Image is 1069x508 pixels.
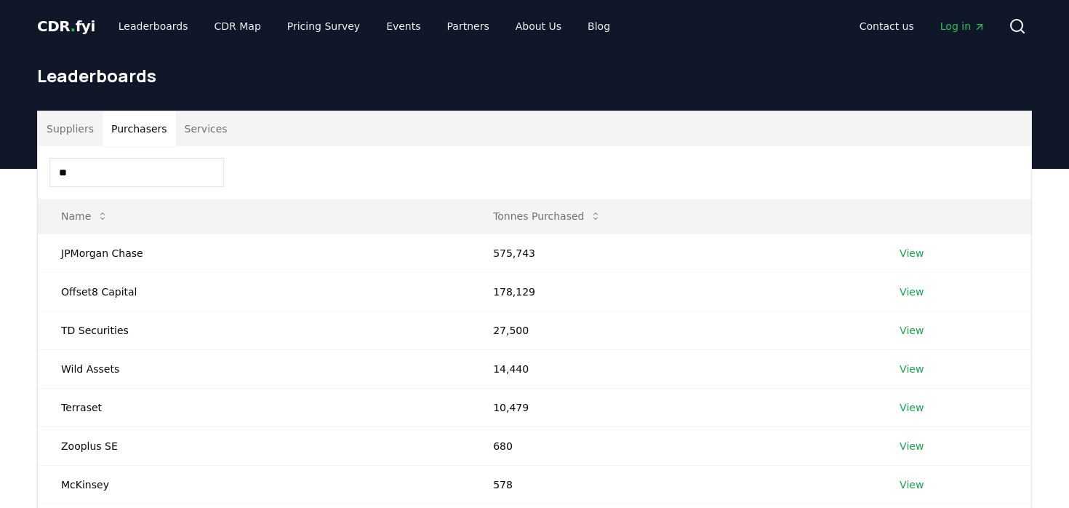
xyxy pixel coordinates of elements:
td: 578 [470,465,876,504]
a: Contact us [848,13,926,39]
a: View [900,439,924,453]
td: 10,479 [470,388,876,426]
button: Name [49,202,120,231]
a: CDR.fyi [37,16,95,36]
a: View [900,400,924,415]
a: Pricing Survey [276,13,372,39]
td: 680 [470,426,876,465]
span: CDR fyi [37,17,95,35]
a: About Us [504,13,573,39]
a: Log in [929,13,997,39]
td: Terraset [38,388,470,426]
a: Events [375,13,432,39]
a: View [900,285,924,299]
a: View [900,477,924,492]
td: JPMorgan Chase [38,234,470,272]
span: . [71,17,76,35]
a: View [900,246,924,261]
h1: Leaderboards [37,64,1032,87]
td: Offset8 Capital [38,272,470,311]
td: TD Securities [38,311,470,349]
a: Partners [436,13,501,39]
a: Leaderboards [107,13,200,39]
button: Services [176,111,236,146]
span: Log in [940,19,985,33]
button: Tonnes Purchased [481,202,613,231]
button: Purchasers [103,111,176,146]
a: View [900,323,924,338]
a: Blog [576,13,622,39]
td: 178,129 [470,272,876,311]
td: Zooplus SE [38,426,470,465]
td: McKinsey [38,465,470,504]
td: 14,440 [470,349,876,388]
nav: Main [107,13,622,39]
button: Suppliers [38,111,103,146]
a: View [900,362,924,376]
td: Wild Assets [38,349,470,388]
td: 27,500 [470,311,876,349]
a: CDR Map [203,13,273,39]
td: 575,743 [470,234,876,272]
nav: Main [848,13,997,39]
